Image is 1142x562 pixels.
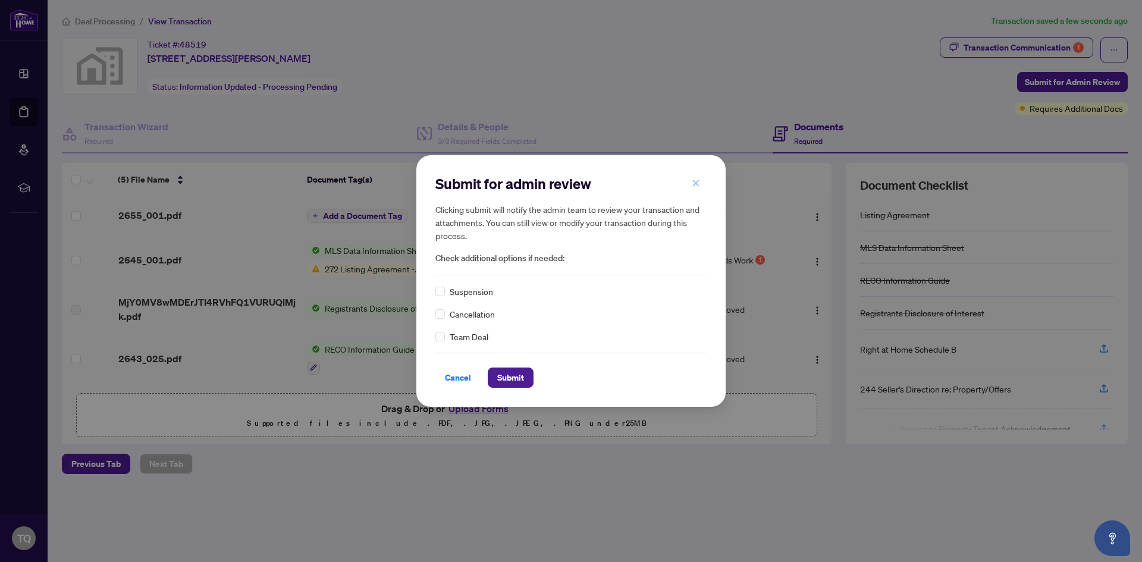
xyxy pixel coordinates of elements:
span: Suspension [450,285,493,298]
span: Check additional options if needed: [435,252,707,265]
span: Cancellation [450,307,495,321]
h5: Clicking submit will notify the admin team to review your transaction and attachments. You can st... [435,203,707,242]
span: Cancel [445,368,471,387]
span: Team Deal [450,330,488,343]
button: Open asap [1094,520,1130,556]
button: Cancel [435,368,481,388]
h2: Submit for admin review [435,174,707,193]
span: Submit [497,368,524,387]
button: Submit [488,368,534,388]
span: close [692,179,700,187]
